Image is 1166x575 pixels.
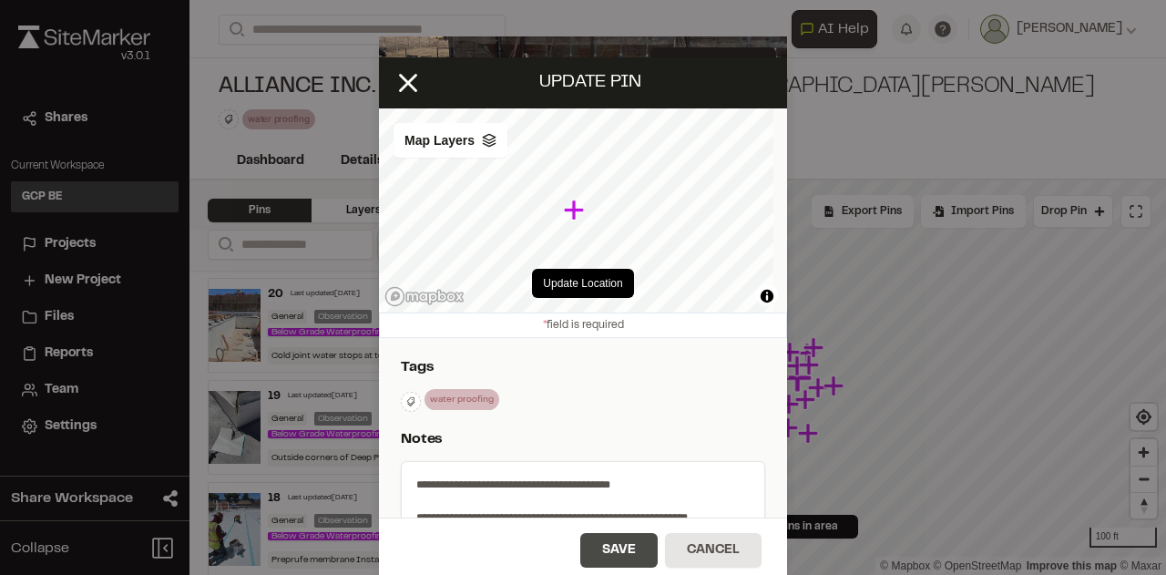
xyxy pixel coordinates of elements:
div: field is required [379,313,787,338]
div: water proofing [424,389,499,410]
button: Cancel [665,533,762,568]
button: Save [580,533,658,568]
p: Tags [401,356,758,378]
button: Edit Tags [401,392,421,412]
canvas: Map [379,108,773,313]
p: Notes [401,428,758,450]
button: Update Location [532,269,633,298]
div: Map marker [564,199,588,222]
